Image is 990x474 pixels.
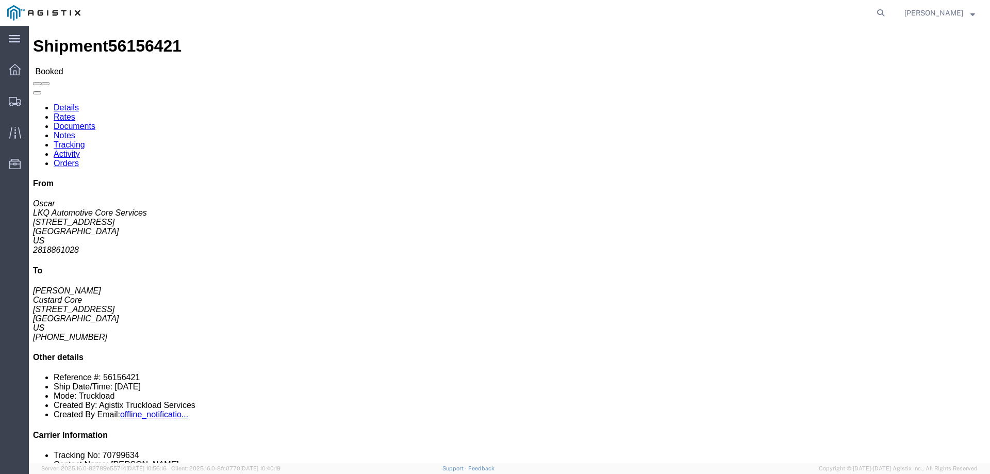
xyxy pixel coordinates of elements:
span: Copyright © [DATE]-[DATE] Agistix Inc., All Rights Reserved [819,464,978,473]
img: logo [7,5,80,21]
span: Server: 2025.16.0-82789e55714 [41,465,167,471]
a: Feedback [468,465,494,471]
span: Client: 2025.16.0-8fc0770 [171,465,280,471]
a: Support [442,465,468,471]
span: [DATE] 10:56:16 [126,465,167,471]
iframe: FS Legacy Container [29,26,990,463]
span: [DATE] 10:40:19 [240,465,280,471]
button: [PERSON_NAME] [904,7,976,19]
span: Bobby Morgensen [904,7,963,19]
